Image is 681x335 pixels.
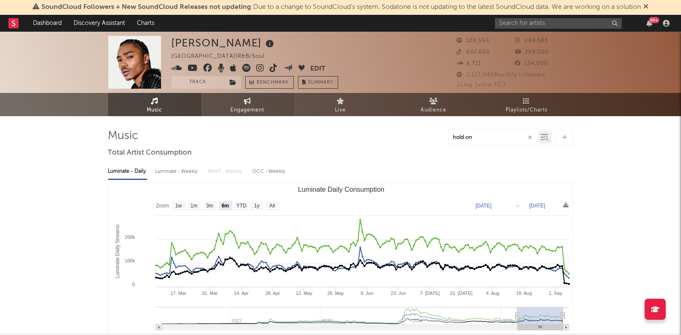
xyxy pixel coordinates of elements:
text: 4. Aug [486,291,499,296]
text: 9. Jun [361,291,373,296]
text: 6m [222,203,229,209]
span: Music [147,105,162,115]
span: Jump Score: 70.7 [457,82,506,88]
text: 28. Apr [265,291,280,296]
text: 100k [125,258,135,263]
span: 109,565 [457,38,490,44]
a: Charts [131,15,160,32]
button: Track [172,76,224,89]
a: Benchmark [245,76,294,89]
input: Search for artists [495,18,622,29]
span: 299,000 [515,49,549,55]
text: All [269,203,275,209]
span: 134,000 [515,61,548,66]
text: 1m [190,203,197,209]
text: [DATE] [529,203,545,209]
span: 632,600 [457,49,490,55]
a: Live [294,93,387,116]
div: OCC - Weekly [253,164,287,179]
text: 1. Sep [549,291,562,296]
a: Engagement [201,93,294,116]
span: SoundCloud Followers + New SoundCloud Releases not updating [41,4,251,11]
span: 244,583 [515,38,548,44]
text: YTD [236,203,246,209]
text: [DATE] [476,203,492,209]
div: Luminate - Daily [108,164,147,179]
text: 1w [175,203,182,209]
span: Dismiss [643,4,648,11]
span: Total Artist Consumption [108,148,192,158]
text: 21. [DATE] [450,291,472,296]
a: Playlists/Charts [480,93,573,116]
a: Discovery Assistant [68,15,131,32]
span: Audience [421,105,446,115]
text: → [515,203,520,209]
text: 3m [206,203,213,209]
button: Summary [298,76,338,89]
text: 26. May [327,291,344,296]
span: Live [335,105,346,115]
a: Music [108,93,201,116]
span: Benchmark [257,78,289,88]
div: 99 + [649,17,659,23]
span: Summary [309,80,334,85]
a: Audience [387,93,480,116]
text: 12. May [295,291,312,296]
span: 2,127,045 Monthly Listeners [457,72,546,78]
text: 200k [125,234,135,240]
button: 99+ [646,20,652,27]
text: 23. Jun [391,291,406,296]
span: Playlists/Charts [506,105,547,115]
text: Luminate Daily Streams [114,224,120,278]
input: Search by song name or URL [449,134,538,141]
div: Luminate - Weekly [156,164,200,179]
button: Edit [310,64,325,74]
div: [PERSON_NAME] [172,36,276,50]
text: 7. [DATE] [420,291,440,296]
text: 31. Mar [202,291,218,296]
text: Zoom [156,203,169,209]
a: Dashboard [27,15,68,32]
text: 1y [254,203,260,209]
text: 14. Apr [234,291,249,296]
text: 17. Mar [170,291,186,296]
text: Luminate Daily Consumption [298,186,384,193]
span: Engagement [231,105,265,115]
span: 8,711 [457,61,481,66]
text: 18. Aug [516,291,532,296]
div: [GEOGRAPHIC_DATA] | R&B/Soul [172,52,275,62]
text: 0 [132,282,134,287]
span: : Due to a change to SoundCloud's system, Sodatone is not updating to the latest SoundCloud data.... [41,4,641,11]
